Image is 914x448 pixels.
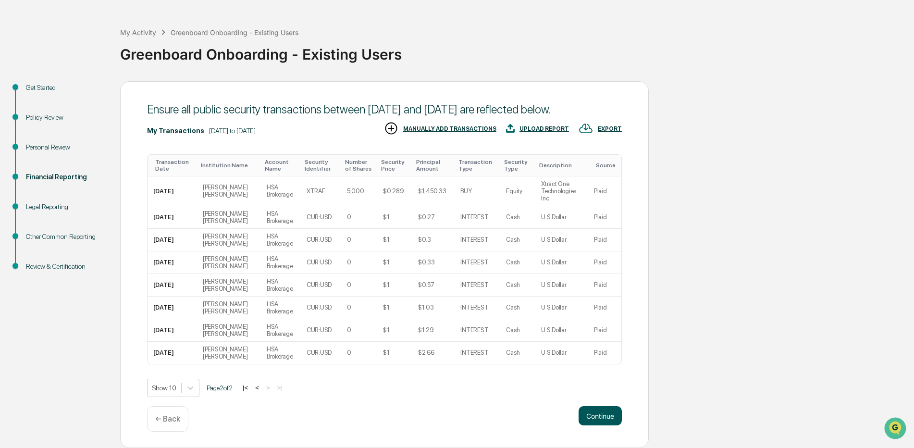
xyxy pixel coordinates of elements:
[383,281,389,288] div: $1
[418,304,434,311] div: $1.03
[148,206,197,229] td: [DATE]
[26,261,105,272] div: Review & Certification
[203,255,255,270] div: [PERSON_NAME] [PERSON_NAME]
[68,162,116,170] a: Powered byPylon
[883,416,909,442] iframe: Open customer support
[588,229,621,251] td: Plaid
[148,229,197,251] td: [DATE]
[261,342,301,364] td: HSA Brokerage
[460,326,488,334] div: INTEREST
[33,83,122,91] div: We're available if you need us!
[261,274,301,297] td: HSA Brokerage
[261,229,301,251] td: HSA Brokerage
[307,326,332,334] div: CUR:USD
[26,83,105,93] div: Get Started
[460,187,471,195] div: BUY
[347,236,351,243] div: 0
[383,349,389,356] div: $1
[155,414,180,423] p: ← Back
[347,187,364,195] div: 5,000
[383,259,389,266] div: $1
[541,304,566,311] div: U S Dollar
[147,127,204,135] div: My Transactions
[347,349,351,356] div: 0
[506,326,519,334] div: Cash
[506,121,515,136] img: UPLOAD REPORT
[307,349,332,356] div: CUR:USD
[418,259,435,266] div: $0.33
[418,349,434,356] div: $2.66
[541,180,582,202] div: Xtract One Technologies Inc
[307,281,332,288] div: CUR:USD
[120,28,156,37] div: My Activity
[171,28,298,37] div: Greenboard Onboarding - Existing Users
[148,297,197,319] td: [DATE]
[504,159,531,172] div: Toggle SortBy
[506,281,519,288] div: Cash
[261,176,301,206] td: HSA Brokerage
[418,236,431,243] div: $0.3
[307,259,332,266] div: CUR:USD
[418,213,435,221] div: $0.27
[26,232,105,242] div: Other Common Reporting
[460,236,488,243] div: INTEREST
[26,112,105,123] div: Policy Review
[203,300,255,315] div: [PERSON_NAME] [PERSON_NAME]
[163,76,175,88] button: Start new chat
[347,326,351,334] div: 0
[203,184,255,198] div: [PERSON_NAME] [PERSON_NAME]
[203,233,255,247] div: [PERSON_NAME] [PERSON_NAME]
[347,213,351,221] div: 0
[203,210,255,224] div: [PERSON_NAME] [PERSON_NAME]
[506,349,519,356] div: Cash
[416,159,451,172] div: Toggle SortBy
[10,20,175,36] p: How can we help?
[66,117,123,135] a: 🗄️Attestations
[148,319,197,342] td: [DATE]
[579,406,622,425] button: Continue
[598,125,622,132] div: EXPORT
[519,125,569,132] div: UPLOAD REPORT
[6,117,66,135] a: 🖐️Preclearance
[307,187,325,195] div: XTRAF
[506,304,519,311] div: Cash
[26,142,105,152] div: Personal Review
[384,121,398,136] img: MANUALLY ADD TRANSACTIONS
[265,159,297,172] div: Toggle SortBy
[305,159,337,172] div: Toggle SortBy
[506,213,519,221] div: Cash
[541,326,566,334] div: U S Dollar
[347,304,351,311] div: 0
[203,278,255,292] div: [PERSON_NAME] [PERSON_NAME]
[207,384,233,392] span: Page 2 of 2
[96,163,116,170] span: Pylon
[541,236,566,243] div: U S Dollar
[506,236,519,243] div: Cash
[596,162,618,169] div: Toggle SortBy
[418,187,446,195] div: $1,450.33
[261,251,301,274] td: HSA Brokerage
[19,121,62,131] span: Preclearance
[148,342,197,364] td: [DATE]
[541,349,566,356] div: U S Dollar
[252,384,262,392] button: <
[458,159,496,172] div: Toggle SortBy
[403,125,496,132] div: MANUALLY ADD TRANSACTIONS
[383,236,389,243] div: $1
[588,342,621,364] td: Plaid
[147,102,622,116] div: Ensure all public security transactions between [DATE] and [DATE] are reflected below.
[588,297,621,319] td: Plaid
[307,213,332,221] div: CUR:USD
[19,139,61,149] span: Data Lookup
[347,281,351,288] div: 0
[201,162,257,169] div: Toggle SortBy
[541,281,566,288] div: U S Dollar
[203,346,255,360] div: [PERSON_NAME] [PERSON_NAME]
[579,121,593,136] img: EXPORT
[539,162,584,169] div: Toggle SortBy
[148,176,197,206] td: [DATE]
[261,319,301,342] td: HSA Brokerage
[263,384,273,392] button: >
[347,259,351,266] div: 0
